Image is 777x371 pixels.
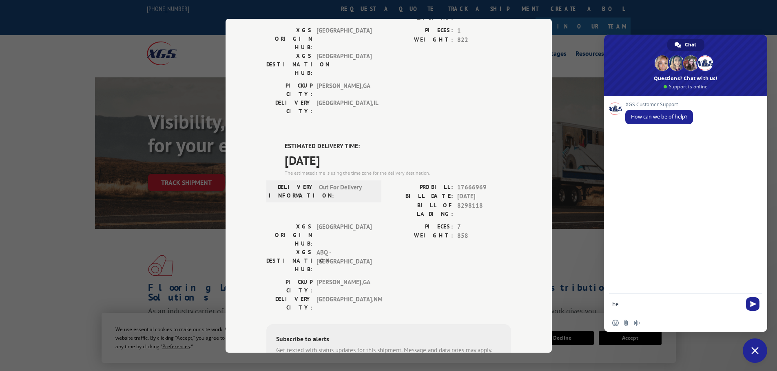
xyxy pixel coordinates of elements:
label: PICKUP CITY: [266,81,312,99]
label: XGS ORIGIN HUB: [266,222,312,248]
span: [PERSON_NAME] , GA [317,81,372,99]
div: The estimated time is using the time zone for the delivery destination. [285,169,511,176]
label: PROBILL: [389,182,453,192]
span: How can we be of help? [631,113,687,120]
span: Audio message [633,320,640,326]
label: BILL OF LADING: [389,201,453,218]
label: PICKUP CITY: [266,277,312,294]
span: 1 [457,26,511,35]
label: XGS ORIGIN HUB: [266,26,312,52]
label: PIECES: [389,26,453,35]
span: [GEOGRAPHIC_DATA] , NM [317,294,372,312]
label: DELIVERY CITY: [266,294,312,312]
label: WEIGHT: [389,231,453,241]
span: Chat [685,39,696,51]
span: 7 [457,222,511,231]
label: XGS DESTINATION HUB: [266,52,312,77]
label: BILL OF LADING: [389,5,453,22]
div: Chat [667,39,704,51]
div: Subscribe to alerts [276,334,501,345]
label: WEIGHT: [389,35,453,44]
label: DELIVERY INFORMATION: [269,182,315,200]
span: [DATE] [457,192,511,201]
span: Out For Delivery [319,182,374,200]
div: Get texted with status updates for this shipment. Message and data rates may apply. Message frequ... [276,345,501,364]
div: Close chat [743,338,767,363]
span: 8298118 [457,201,511,218]
span: Send [746,297,759,311]
textarea: Compose your message... [612,301,741,308]
span: 8298118 [457,5,511,22]
span: [GEOGRAPHIC_DATA] [317,222,372,248]
label: PIECES: [389,222,453,231]
span: [DATE] [285,151,511,169]
span: 858 [457,231,511,241]
label: XGS DESTINATION HUB: [266,248,312,273]
span: ABQ - [GEOGRAPHIC_DATA] [317,248,372,273]
label: BILL DATE: [389,192,453,201]
span: [PERSON_NAME] , GA [317,277,372,294]
span: 17666969 [457,182,511,192]
span: Send a file [623,320,629,326]
span: 822 [457,35,511,44]
label: DELIVERY CITY: [266,99,312,116]
label: ESTIMATED DELIVERY TIME: [285,142,511,151]
span: Insert an emoji [612,320,619,326]
span: XGS Customer Support [625,102,693,108]
span: [GEOGRAPHIC_DATA] [317,26,372,52]
span: [GEOGRAPHIC_DATA] , IL [317,99,372,116]
span: [GEOGRAPHIC_DATA] [317,52,372,77]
